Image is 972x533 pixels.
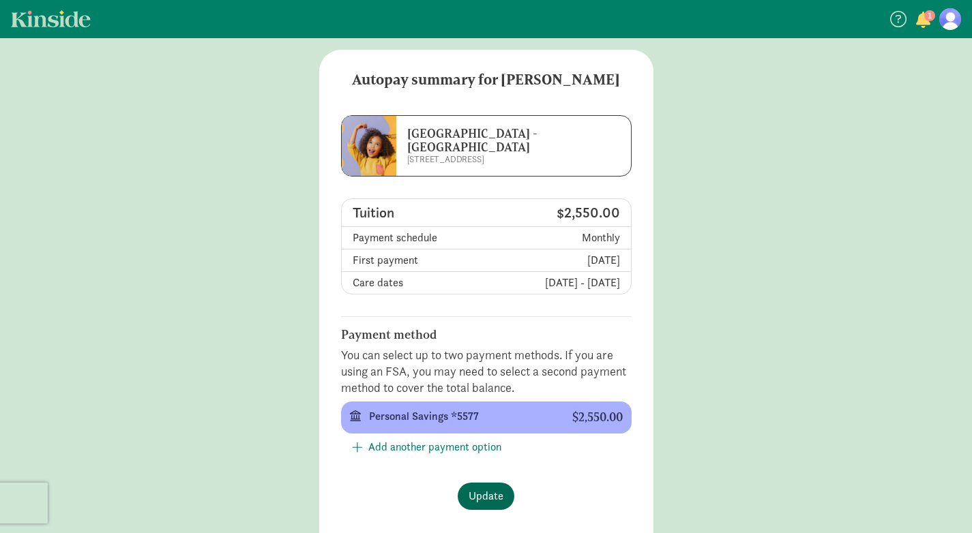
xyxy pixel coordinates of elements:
span: Update [469,488,503,504]
span: 1 [924,10,935,21]
td: Payment schedule [342,227,486,249]
td: monthly [486,227,631,249]
td: [DATE] - [DATE] [486,272,631,294]
td: [DATE] [486,249,631,272]
button: 1 [913,12,932,30]
h6: Payment method [341,328,632,341]
td: $2,550.00 [486,199,631,227]
div: Personal Savings *5577 [369,408,550,425]
a: Kinside [11,10,91,27]
button: Add another payment option [341,433,512,461]
button: Personal Savings *5577 $2,550.00 [341,401,632,433]
h5: Autopay summary for [PERSON_NAME] [319,50,653,110]
td: Care dates [342,272,486,294]
button: Update [458,483,514,510]
span: Add another payment option [368,439,501,455]
p: [STREET_ADDRESS] [407,154,593,165]
td: First payment [342,249,486,272]
h6: [GEOGRAPHIC_DATA] - [GEOGRAPHIC_DATA] [407,127,593,154]
td: Tuition [342,199,486,227]
div: $2,550.00 [572,410,623,425]
p: You can select up to two payment methods. If you are using an FSA, you may need to select a secon... [341,347,632,396]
